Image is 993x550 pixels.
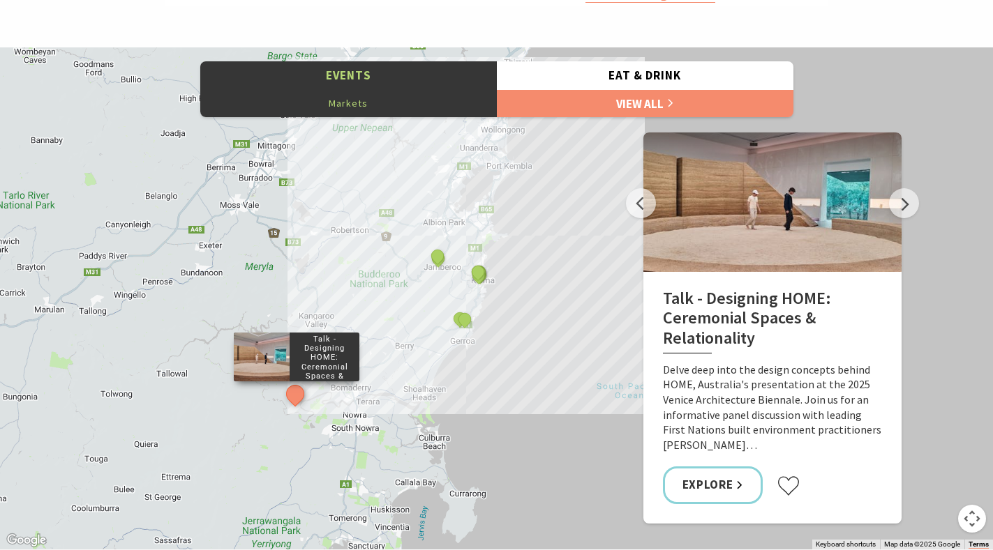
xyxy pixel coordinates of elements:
a: Open this area in Google Maps (opens a new window) [3,531,50,549]
a: Terms [969,540,989,549]
button: Keyboard shortcuts [816,540,876,549]
button: Events [200,61,497,90]
button: See detail about Rekindled Fashion Pre-loved Market [469,262,487,280]
a: View All [497,89,793,117]
button: Map camera controls [958,505,986,533]
button: Click to favourite Talk - Designing HOME: Ceremonial Spaces & Relationality [777,475,800,496]
button: Previous [626,188,656,218]
a: Explore [663,466,763,503]
p: Delve deep into the design concepts behind HOME, Australia's presentation at the 2025 Venice Arch... [663,362,882,453]
img: Google [3,531,50,549]
button: Markets [200,89,497,117]
p: Talk - Designing HOME: Ceremonial Spaces & Relationality [290,333,359,381]
h2: Talk - Designing HOME: Ceremonial Spaces & Relationality [663,289,882,353]
button: See detail about Jamberoo Car Show [428,247,447,265]
button: Next [889,188,919,218]
button: Eat & Drink [497,61,793,90]
button: See detail about Gerringong Rotary Markets [456,310,474,328]
span: Map data ©2025 Google [884,540,960,548]
button: See detail about Talk - Designing HOME: Ceremonial Spaces & Relationality [282,381,308,406]
button: See detail about Kiama Farmers' Market [470,266,488,284]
